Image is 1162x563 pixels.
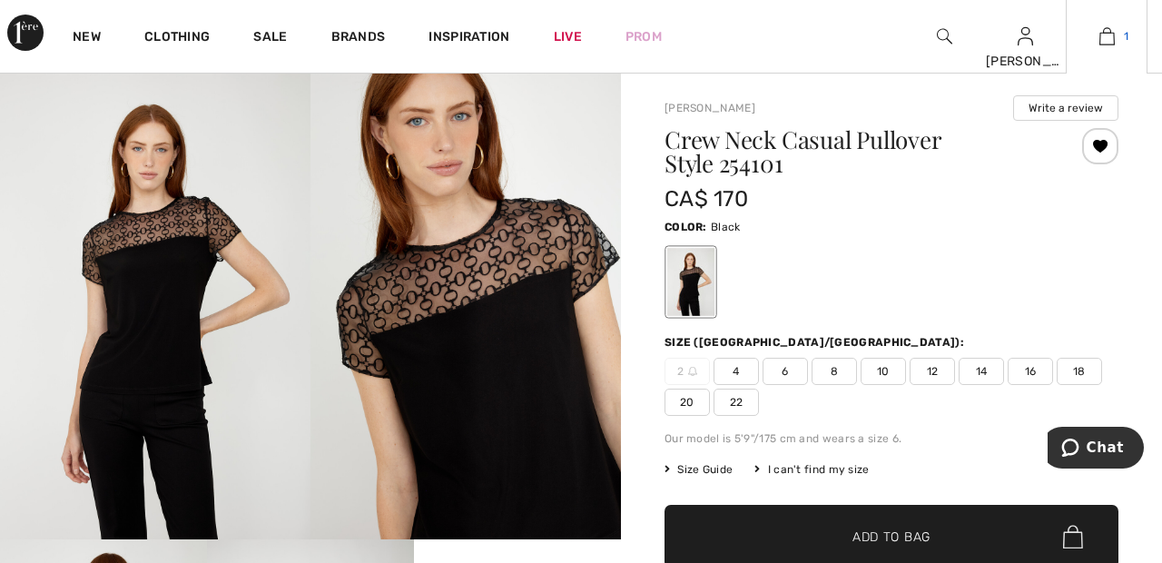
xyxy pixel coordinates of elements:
a: Sign In [1018,27,1033,44]
iframe: Opens a widget where you can chat to one of our agents [1048,427,1144,472]
a: Prom [625,27,662,46]
span: Size Guide [665,461,733,478]
span: 10 [861,358,906,385]
div: I can't find my size [754,461,869,478]
div: Size ([GEOGRAPHIC_DATA]/[GEOGRAPHIC_DATA]): [665,334,968,351]
span: Inspiration [428,29,509,48]
span: 22 [714,389,759,416]
span: 8 [812,358,857,385]
img: My Info [1018,25,1033,47]
span: 12 [910,358,955,385]
img: Crew Neck Casual Pullover Style 254101. 2 [310,74,621,539]
span: Color: [665,221,707,233]
img: My Bag [1099,25,1115,47]
div: Our model is 5'9"/175 cm and wears a size 6. [665,430,1118,447]
a: Brands [331,29,386,48]
span: Black [711,221,741,233]
a: Sale [253,29,287,48]
span: CA$ 170 [665,186,748,212]
a: Live [554,27,582,46]
span: 14 [959,358,1004,385]
a: 1 [1067,25,1147,47]
div: [PERSON_NAME] [986,52,1066,71]
span: 18 [1057,358,1102,385]
a: [PERSON_NAME] [665,102,755,114]
img: 1ère Avenue [7,15,44,51]
span: 16 [1008,358,1053,385]
button: Write a review [1013,95,1118,121]
a: Clothing [144,29,210,48]
img: ring-m.svg [688,367,697,376]
img: Bag.svg [1063,525,1083,548]
span: 20 [665,389,710,416]
span: 2 [665,358,710,385]
span: Add to Bag [852,528,931,547]
h1: Crew Neck Casual Pullover Style 254101 [665,128,1043,175]
span: 1 [1124,28,1128,44]
div: Black [667,248,714,316]
img: search the website [937,25,952,47]
span: 4 [714,358,759,385]
a: New [73,29,101,48]
span: 6 [763,358,808,385]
